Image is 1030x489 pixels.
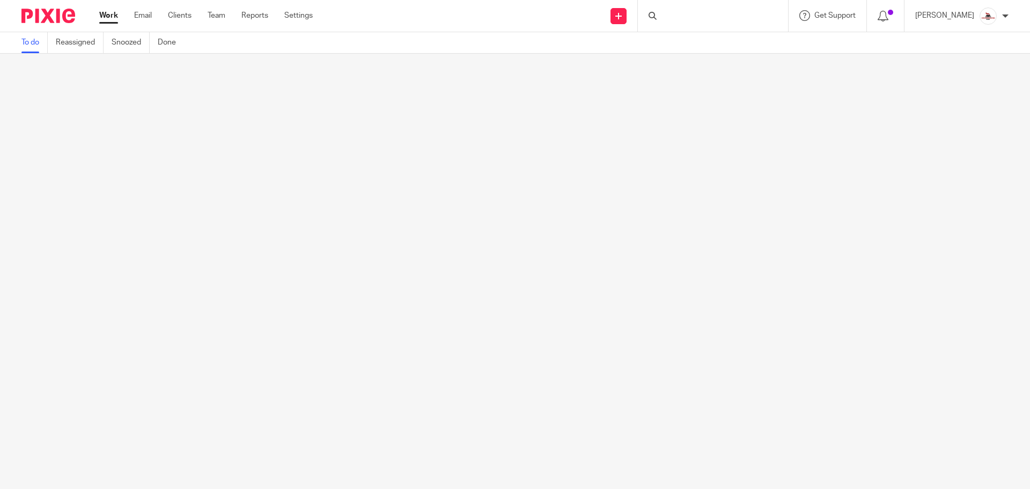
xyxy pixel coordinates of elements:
[980,8,997,25] img: EtsyProfilePhoto.jpg
[56,32,104,53] a: Reassigned
[284,10,313,21] a: Settings
[168,10,192,21] a: Clients
[208,10,225,21] a: Team
[99,10,118,21] a: Work
[112,32,150,53] a: Snoozed
[21,32,48,53] a: To do
[915,10,974,21] p: [PERSON_NAME]
[134,10,152,21] a: Email
[241,10,268,21] a: Reports
[814,12,856,19] span: Get Support
[21,9,75,23] img: Pixie
[158,32,184,53] a: Done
